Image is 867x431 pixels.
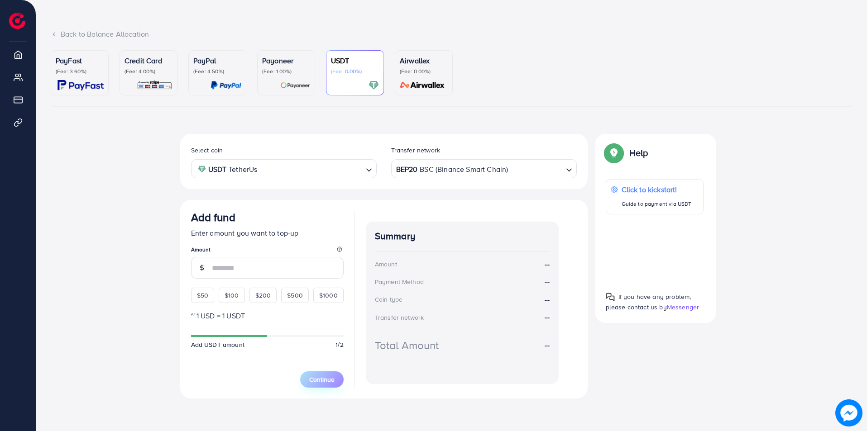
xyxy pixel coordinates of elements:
label: Select coin [191,146,223,155]
img: card [137,80,172,90]
p: Enter amount you want to top-up [191,227,344,238]
strong: -- [545,340,549,350]
img: card [397,80,448,90]
p: (Fee: 4.00%) [125,68,172,75]
label: Transfer network [391,146,441,155]
span: Add USDT amount [191,340,244,349]
p: (Fee: 3.60%) [56,68,104,75]
img: card [211,80,241,90]
span: 1/2 [335,340,343,349]
span: Continue [309,375,335,384]
button: Continue [300,371,344,388]
div: Total Amount [375,337,439,353]
h3: Add fund [191,211,235,224]
h4: Summary [375,231,550,242]
p: Guide to payment via USDT [622,199,692,209]
span: $100 [225,291,239,300]
div: Search for option [191,159,377,178]
div: Amount [375,260,397,269]
p: PayPal [193,55,241,66]
input: Search for option [260,162,362,176]
p: Airwallex [400,55,448,66]
span: Messenger [667,303,699,312]
strong: -- [545,277,549,287]
div: Coin type [375,295,402,304]
span: TetherUs [229,163,257,176]
input: Search for option [509,162,562,176]
img: image [835,399,862,426]
div: Search for option [391,159,577,178]
p: Payoneer [262,55,310,66]
img: card [280,80,310,90]
p: (Fee: 0.00%) [400,68,448,75]
img: card [57,80,104,90]
span: BSC (Binance Smart Chain) [420,163,508,176]
p: USDT [331,55,379,66]
img: logo [9,13,25,29]
p: (Fee: 1.00%) [262,68,310,75]
strong: -- [545,259,549,270]
span: $200 [255,291,271,300]
strong: BEP20 [396,163,418,176]
span: $1000 [319,291,338,300]
strong: -- [545,312,549,322]
img: Popup guide [606,293,615,302]
p: Help [629,147,648,158]
strong: -- [545,294,549,305]
span: $50 [197,291,208,300]
p: Credit Card [125,55,172,66]
span: $500 [287,291,303,300]
div: Payment Method [375,277,424,286]
p: Click to kickstart! [622,184,692,195]
p: (Fee: 4.50%) [193,68,241,75]
div: Back to Balance Allocation [51,29,853,39]
legend: Amount [191,246,344,257]
span: If you have any problem, please contact us by [606,292,691,312]
p: (Fee: 0.00%) [331,68,379,75]
p: PayFast [56,55,104,66]
img: coin [198,165,206,173]
div: Transfer network [375,313,424,322]
p: ~ 1 USD = 1 USDT [191,310,344,321]
img: card [369,80,379,90]
strong: USDT [208,163,227,176]
img: Popup guide [606,145,622,161]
